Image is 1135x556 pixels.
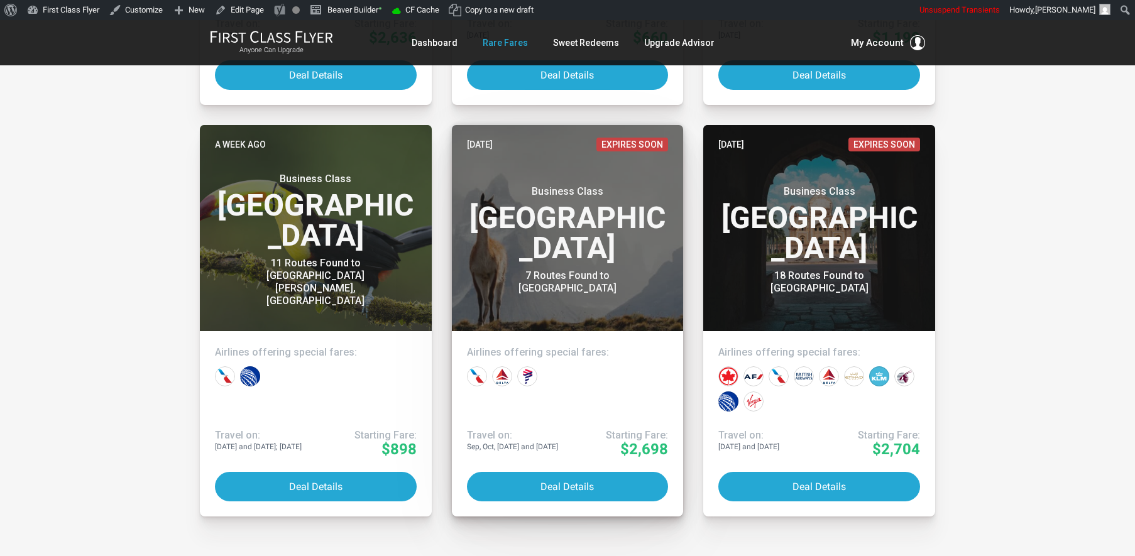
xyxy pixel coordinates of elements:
button: Deal Details [718,472,920,501]
span: Expires Soon [848,138,920,151]
a: [DATE]Expires SoonBusiness Class[GEOGRAPHIC_DATA]18 Routes Found to [GEOGRAPHIC_DATA]Airlines off... [703,125,935,516]
button: Deal Details [467,60,669,90]
div: American Airlines [467,366,487,386]
small: Business Class [237,173,394,185]
div: American Airlines [769,366,789,386]
a: [DATE]Expires SoonBusiness Class[GEOGRAPHIC_DATA]7 Routes Found to [GEOGRAPHIC_DATA]Airlines offe... [452,125,684,516]
button: My Account [851,35,925,50]
a: Sweet Redeems [553,31,619,54]
h4: Airlines offering special fares: [718,346,920,359]
span: • [378,2,382,15]
small: Business Class [741,185,898,198]
div: Delta Airlines [492,366,512,386]
h3: [GEOGRAPHIC_DATA] [467,185,669,263]
h4: Airlines offering special fares: [467,346,669,359]
span: Unsuspend Transients [919,5,1000,14]
a: First Class FlyerAnyone Can Upgrade [210,30,333,55]
div: Virgin Atlantic [743,391,764,412]
div: 7 Routes Found to [GEOGRAPHIC_DATA] [489,270,646,295]
div: Etihad [844,366,864,386]
img: First Class Flyer [210,30,333,43]
div: United [718,391,738,412]
small: Business Class [489,185,646,198]
small: Anyone Can Upgrade [210,46,333,55]
time: [DATE] [718,138,744,151]
a: Rare Fares [483,31,528,54]
h4: Airlines offering special fares: [215,346,417,359]
span: [PERSON_NAME] [1035,5,1095,14]
h3: [GEOGRAPHIC_DATA] [215,173,417,251]
time: A week ago [215,138,266,151]
div: Delta Airlines [819,366,839,386]
div: Air Canada [718,366,738,386]
button: Deal Details [215,60,417,90]
span: My Account [851,35,904,50]
div: LATAM [517,366,537,386]
span: Expires Soon [596,138,668,151]
time: [DATE] [467,138,493,151]
div: 18 Routes Found to [GEOGRAPHIC_DATA] [741,270,898,295]
div: Qatar [894,366,914,386]
div: British Airways [794,366,814,386]
a: Dashboard [412,31,458,54]
a: Upgrade Advisor [644,31,715,54]
div: United [240,366,260,386]
button: Deal Details [718,60,920,90]
a: A week agoBusiness Class[GEOGRAPHIC_DATA]11 Routes Found to [GEOGRAPHIC_DATA][PERSON_NAME], [GEOG... [200,125,432,516]
div: KLM [869,366,889,386]
h3: [GEOGRAPHIC_DATA] [718,185,920,263]
button: Deal Details [467,472,669,501]
button: Deal Details [215,472,417,501]
div: Air France [743,366,764,386]
div: American Airlines [215,366,235,386]
div: 11 Routes Found to [GEOGRAPHIC_DATA][PERSON_NAME], [GEOGRAPHIC_DATA] [237,257,394,307]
